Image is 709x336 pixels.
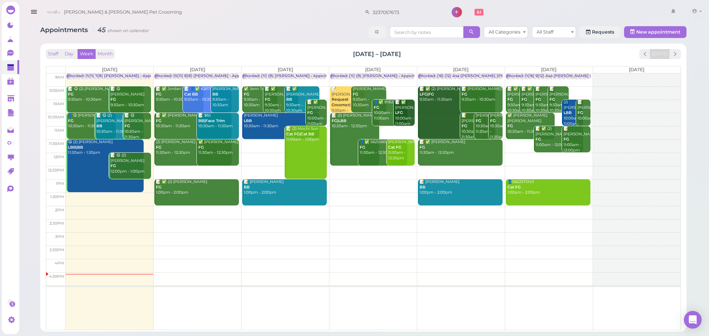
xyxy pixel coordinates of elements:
b: FG [156,145,161,150]
span: [DATE] [453,67,469,72]
b: FG [462,92,467,97]
b: BB [244,185,250,190]
span: 10:30am [48,115,64,119]
b: FG [374,105,379,110]
span: 9:30am [49,88,64,93]
span: New appointment [636,29,680,35]
span: 4pm [55,261,64,266]
div: Blocked: (11) (8) [PERSON_NAME] • Appointment [243,73,339,79]
div: ✅ [PERSON_NAME] [PERSON_NAME] 10:30am - 11:30am [507,113,555,135]
b: BB [96,124,102,128]
div: 😋 (2) [PERSON_NAME] 11:30am - 1:30pm [68,139,144,156]
div: 📝 ✅ [PERSON_NAME] 9:30am - 10:30am [286,86,319,113]
b: Cat BB [184,92,198,97]
span: [DATE] [190,67,205,72]
b: FG [535,97,541,102]
b: Cat FG [507,185,521,190]
div: 👤✅ 5625560045 11:30am - 12:30pm [359,139,407,156]
b: LFG [395,110,403,115]
span: Appointments [40,26,90,34]
div: 📝 [PERSON_NAME] 10:30am - 11:30am [461,113,481,140]
div: 👤😋 [PERSON_NAME] 10:30am - 11:30am [68,113,116,129]
div: 📝 😋 [PERSON_NAME] 10:30am - 11:30am [124,113,151,140]
span: 12pm [54,155,64,159]
span: 10am [53,101,64,106]
b: LBB|BB [68,145,83,150]
button: Month [95,49,115,59]
b: FG [353,92,358,97]
div: Blocked: (16) (12) Asa [PERSON_NAME] [PERSON_NAME] • Appointment [419,73,561,79]
b: BB [419,185,425,190]
span: 4:30pm [49,274,64,279]
b: FG [549,97,555,102]
div: ✅ Jenn Tu 9:30am - 10:30am [243,86,277,108]
div: 📝 ✅ [PERSON_NAME] 10:00am - 11:00am [395,100,415,127]
b: FG [507,124,513,128]
b: FG [124,124,130,128]
button: [DATE] [650,49,670,59]
div: 📝 (2) [PERSON_NAME] 10:30am - 12:30pm [331,113,379,129]
div: 📝 ✅ [PERSON_NAME] 10:30am - 11:30am [155,113,232,129]
b: FG [462,124,467,128]
b: FG [198,145,204,150]
b: FG [476,118,481,123]
div: Blocked: 10(11) 8(8) [PERSON_NAME] • Appointment [155,73,258,79]
h2: [DATE] – [DATE] [353,50,401,58]
button: Day [60,49,78,59]
span: 1pm [56,181,64,186]
span: 1:30pm [50,194,64,199]
div: 📝 ✅ [PERSON_NAME] 10:00am - 11:00am [307,100,327,127]
div: (2) [PERSON_NAME] 10:00am - 11:00am [563,100,583,127]
b: FG [156,118,161,123]
div: 📝 [PERSON_NAME] 1:00pm - 2:00pm [419,179,503,195]
div: 👤✅ 8182614941 10:00am - 11:00am [373,100,407,121]
button: New appointment [624,26,686,38]
div: 📝 ✅ (2) [PERSON_NAME] 1:00pm - 2:00pm [155,179,239,195]
b: FG [244,92,249,97]
div: 📝 ✅ [PERSON_NAME] 9:30am - 10:30am [521,86,541,113]
div: [PERSON_NAME] 10:30am - 11:30am [243,113,319,129]
input: Search by notes [390,26,463,38]
span: All Staff [537,29,554,35]
b: FG [110,97,116,102]
button: Staff [46,49,61,59]
b: LFG|FG [419,92,434,97]
div: 📝 [PERSON_NAME] 11:00am - 12:00pm [563,126,590,153]
b: FG [156,185,161,190]
div: 📝 [PERSON_NAME] 1:00pm - 2:00pm [243,179,327,195]
b: Cat FG [388,145,401,150]
div: 📝 (2) Mochi Sun 11:00am - 1:00pm [286,126,327,142]
span: 2pm [55,208,64,212]
div: [PERSON_NAME] 10:30am - 11:30am [475,113,495,135]
div: [PERSON_NAME] 11:30am - 12:30pm [388,139,415,161]
div: Blocked: 11(16) 9(12) Asa [PERSON_NAME] [PERSON_NAME] • Appointment [507,73,654,79]
b: LBB [564,110,572,115]
div: 📝 ✅ [PERSON_NAME] 11:30am - 12:30pm [419,139,503,156]
b: FG [507,97,513,102]
b: FG [110,163,116,168]
div: 📝 ✅ Jordan Dam 9:30am - 10:30am [155,86,203,103]
div: 📝 ✅ [PERSON_NAME] 9:30am - 10:30am [264,86,298,113]
div: Blocked: (11) (8) [PERSON_NAME] • Appointment [331,73,427,79]
b: BB [286,97,292,102]
b: FG [156,92,161,97]
b: LBB [244,118,252,123]
div: ✅ [PERSON_NAME] 11:30am - 12:30pm [198,139,239,156]
span: 11:30am [49,141,64,146]
div: 📝 [PERSON_NAME] 9:30am - 10:30am [535,86,555,113]
input: Search customer [370,6,442,18]
b: FG [564,137,569,142]
b: FG [360,145,365,150]
div: 📝 😋 (2) [PERSON_NAME] 10:30am - 11:30am [96,113,144,135]
b: Cat FG|Cat BB [286,132,314,136]
div: 📝 [PERSON_NAME] 9:30am - 10:30am [331,86,365,119]
b: FG [68,118,73,123]
div: (2) [PERSON_NAME] 11:30am - 12:30pm [155,139,232,156]
button: Week [78,49,96,59]
div: 📝 👤✅ 6267588449 9:30am - 10:30am [184,86,232,103]
div: [PERSON_NAME] 10:30am - 11:30am [490,113,503,140]
div: 📝 [PERSON_NAME] 10:00am - 11:00am [577,100,590,132]
div: 📝 ✅ [PERSON_NAME] 9:30am - 10:30am [507,86,527,113]
div: 📝 [PERSON_NAME] 9:30am - 10:30am [549,86,569,113]
div: 📝 $65 10:30am - 11:30am [198,113,239,129]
